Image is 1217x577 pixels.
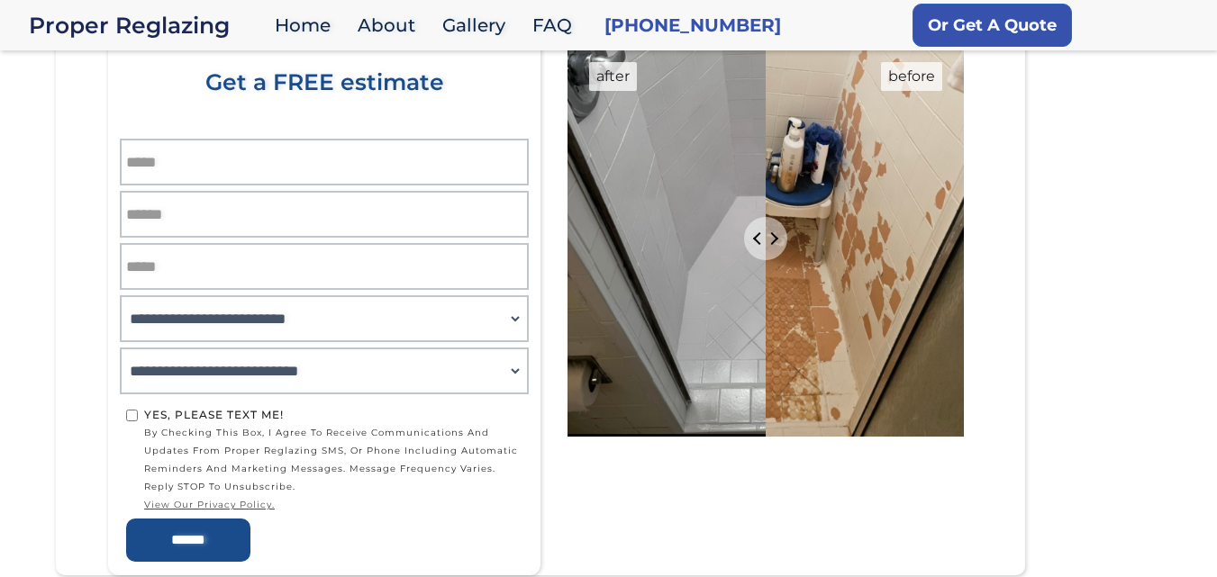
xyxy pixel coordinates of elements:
[117,69,531,562] form: Home page form
[144,424,522,514] span: by checking this box, I agree to receive communications and updates from Proper Reglazing SMS, or...
[29,13,266,38] a: home
[144,406,522,424] div: Yes, Please text me!
[144,496,522,514] a: view our privacy policy.
[126,69,522,145] div: Get a FREE estimate
[126,410,138,421] input: Yes, Please text me!by checking this box, I agree to receive communications and updates from Prop...
[604,13,781,38] a: [PHONE_NUMBER]
[913,4,1072,47] a: Or Get A Quote
[523,6,590,45] a: FAQ
[266,6,349,45] a: Home
[29,13,266,38] div: Proper Reglazing
[349,6,433,45] a: About
[433,6,523,45] a: Gallery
